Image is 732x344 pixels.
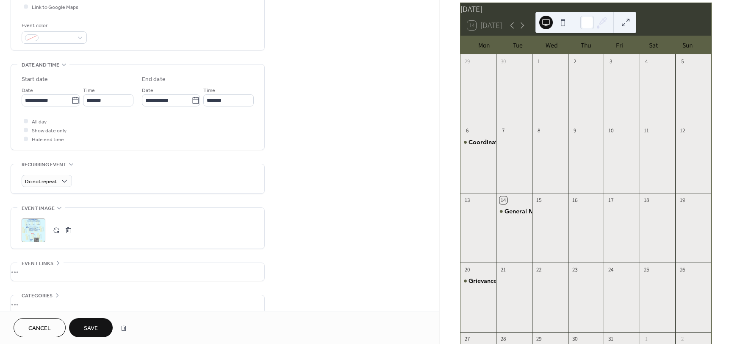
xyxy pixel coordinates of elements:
[22,204,55,213] span: Event image
[463,57,471,65] div: 29
[14,318,66,337] button: Cancel
[499,196,507,204] div: 14
[535,335,543,343] div: 29
[607,266,614,273] div: 24
[607,335,614,343] div: 31
[11,263,264,281] div: •••
[142,75,166,84] div: End date
[679,196,686,204] div: 19
[499,266,507,273] div: 21
[535,266,543,273] div: 22
[535,57,543,65] div: 1
[643,335,650,343] div: 1
[505,207,590,215] div: General Membership Meeting
[637,36,671,54] div: Sat
[499,335,507,343] div: 28
[603,36,637,54] div: Fri
[643,57,650,65] div: 4
[22,61,59,70] span: Date and time
[463,335,471,343] div: 27
[607,57,614,65] div: 3
[571,196,579,204] div: 16
[22,21,85,30] div: Event color
[25,177,57,187] span: Do not repeat
[679,127,686,134] div: 12
[460,3,711,15] div: [DATE]
[569,36,603,54] div: Thu
[679,266,686,273] div: 26
[84,324,98,333] span: Save
[460,277,496,285] div: Grievance Training
[69,318,113,337] button: Save
[679,335,686,343] div: 2
[22,218,45,242] div: ;
[463,127,471,134] div: 6
[11,295,264,313] div: •••
[499,57,507,65] div: 30
[571,57,579,65] div: 2
[499,127,507,134] div: 7
[643,127,650,134] div: 11
[142,86,153,95] span: Date
[643,266,650,273] div: 25
[671,36,704,54] div: Sun
[28,324,51,333] span: Cancel
[571,335,579,343] div: 30
[32,117,47,126] span: All day
[607,127,614,134] div: 10
[22,86,33,95] span: Date
[22,259,53,268] span: Event links
[463,266,471,273] div: 20
[32,126,67,135] span: Show date only
[607,196,614,204] div: 17
[469,277,521,285] div: Grievance Training
[571,127,579,134] div: 9
[496,207,532,215] div: General Membership Meeting
[460,138,496,146] div: Coordinated Bargaining
[535,36,569,54] div: Wed
[22,291,53,300] span: Categories
[535,196,543,204] div: 15
[22,160,67,169] span: Recurring event
[32,135,64,144] span: Hide end time
[571,266,579,273] div: 23
[643,196,650,204] div: 18
[463,196,471,204] div: 13
[467,36,501,54] div: Mon
[32,3,78,12] span: Link to Google Maps
[679,57,686,65] div: 5
[83,86,95,95] span: Time
[501,36,535,54] div: Tue
[22,75,48,84] div: Start date
[203,86,215,95] span: Time
[469,138,538,146] div: Coordinated Bargaining
[535,127,543,134] div: 8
